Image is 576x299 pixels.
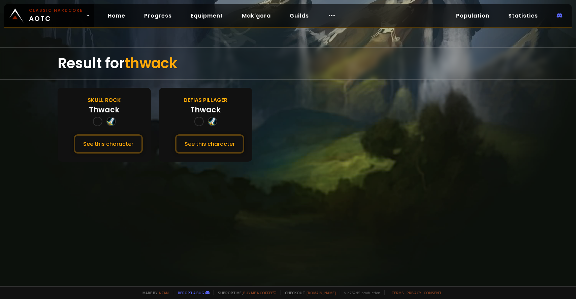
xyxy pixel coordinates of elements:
span: Support me, [214,290,277,295]
a: [DOMAIN_NAME] [307,290,336,295]
a: Classic HardcoreAOTC [4,4,94,27]
a: Guilds [284,9,314,23]
span: Checkout [281,290,336,295]
span: AOTC [29,7,83,24]
div: Thwack [89,104,120,115]
div: Result for [58,48,518,79]
a: Home [102,9,131,23]
a: Mak'gora [236,9,276,23]
div: Defias Pillager [184,96,228,104]
a: Privacy [407,290,421,295]
a: a fan [159,290,169,295]
a: Terms [391,290,404,295]
a: Report a bug [178,290,204,295]
a: Population [451,9,495,23]
a: Progress [139,9,177,23]
a: Buy me a coffee [243,290,277,295]
a: Equipment [185,9,228,23]
div: Thwack [191,104,221,115]
a: Statistics [503,9,543,23]
small: Classic Hardcore [29,7,83,13]
button: See this character [74,134,143,154]
span: Made by [138,290,169,295]
div: Skull Rock [88,96,121,104]
button: See this character [175,134,244,154]
span: v. d752d5 - production [340,290,380,295]
span: thwack [125,53,178,73]
a: Consent [424,290,442,295]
